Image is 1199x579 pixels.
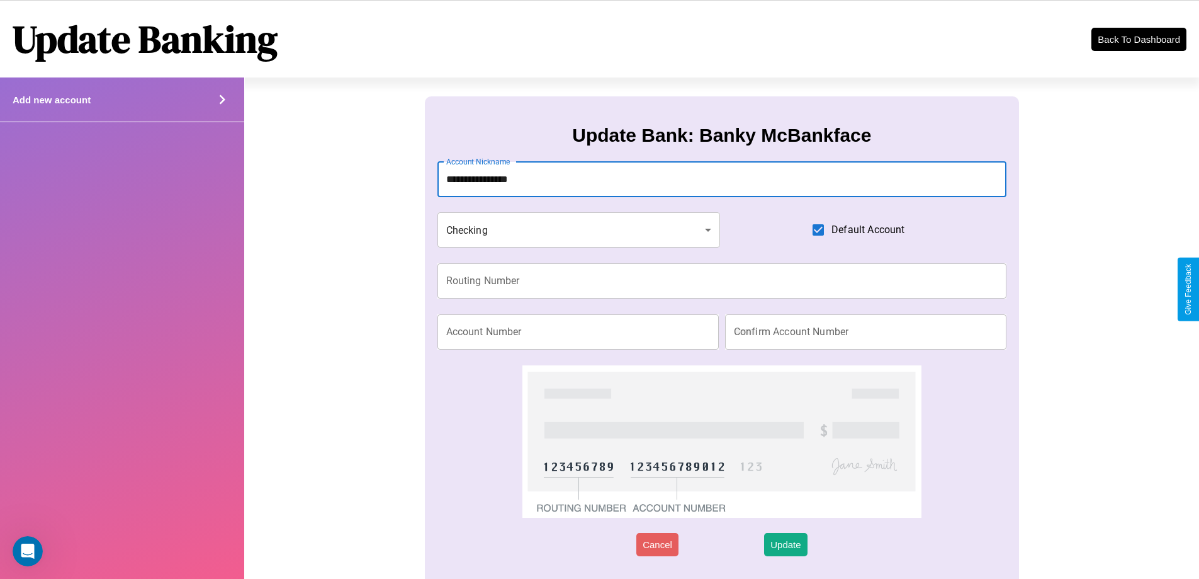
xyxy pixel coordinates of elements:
div: Give Feedback [1184,264,1193,315]
button: Back To Dashboard [1091,28,1186,51]
h4: Add new account [13,95,91,105]
iframe: Intercom live chat [13,536,43,566]
img: check [522,365,921,518]
span: Default Account [831,222,904,238]
label: Account Nickname [446,156,510,167]
div: Checking [437,212,721,248]
h1: Update Banking [13,13,278,65]
button: Update [764,533,807,556]
h3: Update Bank: Banky McBankface [572,125,871,146]
button: Cancel [636,533,678,556]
